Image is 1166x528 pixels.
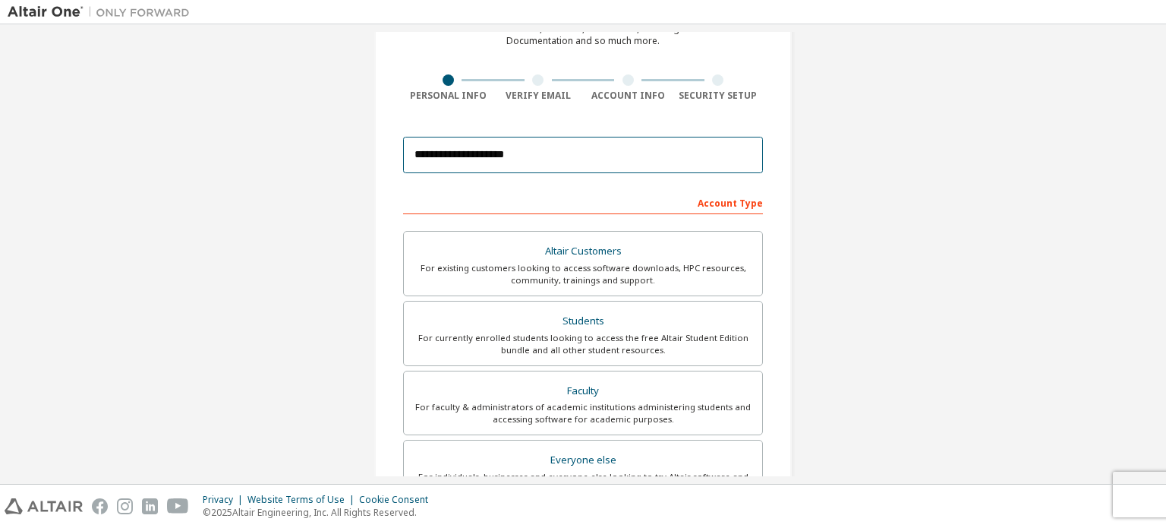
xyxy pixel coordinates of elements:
[413,262,753,286] div: For existing customers looking to access software downloads, HPC resources, community, trainings ...
[5,498,83,514] img: altair_logo.svg
[413,311,753,332] div: Students
[203,494,247,506] div: Privacy
[92,498,108,514] img: facebook.svg
[413,450,753,471] div: Everyone else
[8,5,197,20] img: Altair One
[413,332,753,356] div: For currently enrolled students looking to access the free Altair Student Edition bundle and all ...
[403,190,763,214] div: Account Type
[142,498,158,514] img: linkedin.svg
[413,381,753,402] div: Faculty
[413,471,753,495] div: For individuals, businesses and everyone else looking to try Altair software and explore our prod...
[203,506,437,519] p: © 2025 Altair Engineering, Inc. All Rights Reserved.
[117,498,133,514] img: instagram.svg
[493,90,584,102] div: Verify Email
[413,401,753,425] div: For faculty & administrators of academic institutions administering students and accessing softwa...
[403,90,493,102] div: Personal Info
[167,498,189,514] img: youtube.svg
[359,494,437,506] div: Cookie Consent
[583,90,673,102] div: Account Info
[247,494,359,506] div: Website Terms of Use
[673,90,764,102] div: Security Setup
[477,23,689,47] div: For Free Trials, Licenses, Downloads, Learning & Documentation and so much more.
[413,241,753,262] div: Altair Customers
